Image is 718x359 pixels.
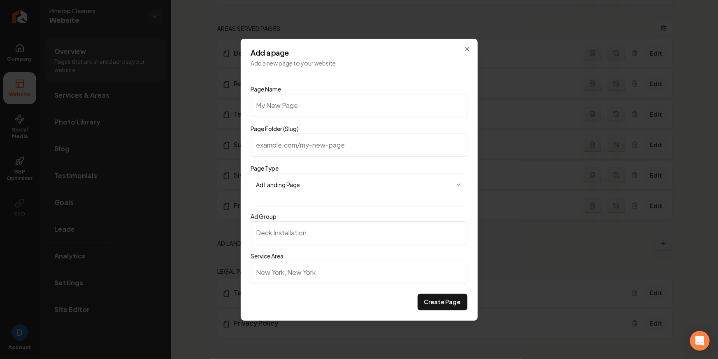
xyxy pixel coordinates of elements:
[251,134,467,157] input: example.com/my-new-page
[251,49,467,56] h2: Add a page
[418,294,467,310] button: Create Page
[251,252,284,260] label: Service Area
[251,85,281,93] label: Page Name
[251,94,467,117] input: My New Page
[251,261,467,284] input: New York, New York
[251,164,279,172] label: Page Type
[251,125,299,132] label: Page Folder (Slug)
[251,221,467,244] input: Deck Installation
[251,213,277,220] label: Ad Group
[251,59,467,67] p: Add a new page to your website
